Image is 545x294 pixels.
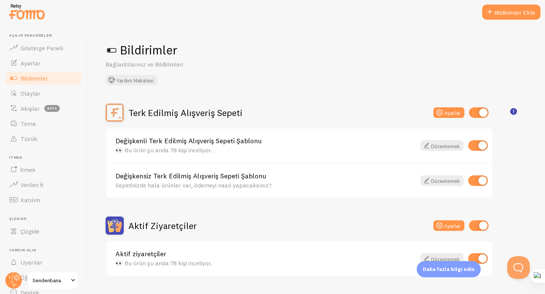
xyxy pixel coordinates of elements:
img: fomo-relay-logo-orange.svg [8,2,46,21]
font: Açılır pencereler [9,33,52,38]
svg: <p>🛍️ Shopify Kullanıcıları İçin</p><p><strong>Değişkenli Terk Edilmiş Alışveriş Sepeti</strong> ... [510,108,517,115]
img: Aktif Ziyaretçiler [106,217,124,235]
font: Verileri İt [20,181,44,189]
a: Düzenlemek [420,140,464,151]
font: Çizgide [20,227,39,235]
button: Ayarlar [433,107,464,118]
font: Tüzük [20,135,37,142]
font: Daha fazla bilgi edin [423,266,475,272]
font: İtmek [9,155,22,160]
a: Gösterge Paneli [5,40,83,56]
a: Tema [5,116,83,131]
font: Yardım Makalesi [116,77,154,84]
a: Olaylar [5,86,83,101]
a: Çizgide [5,224,83,239]
font: Bildirimler [120,43,177,57]
font: 👀 Bu ürün şu anda 78 kişi inceliyor. [115,146,212,154]
font: Terk Edilmiş Alışveriş Sepeti [128,107,243,118]
font: 👀 Bu ürün şu anda 78 kişi inceliyor. [115,259,212,267]
a: Verileri İt [5,177,83,192]
a: İtmek [5,162,83,177]
iframe: Help Scout Beacon - Açık [507,256,530,279]
font: Yardım Alın [9,248,36,252]
button: Yardım Makalesi [106,75,157,85]
font: Bağlantılarınız ve Bildirimleri [106,60,183,68]
a: Akışlar beta [5,101,83,116]
font: Bildirimler [20,74,48,82]
font: Ayarlar [444,110,461,116]
button: Ayarlar [433,220,464,231]
font: Katılım [20,196,40,204]
a: Öğrenmek [5,270,83,285]
a: Düzenlemek [420,253,464,264]
font: Olaylar [20,90,40,97]
font: Sepetinizde hala ürünler var, ödemeyi nasıl yapacaksınız? [115,181,272,189]
a: Bildirimler [5,71,83,86]
font: beta [47,106,57,110]
font: Aktif ziyaretçiler [115,249,166,258]
font: Gösterge Paneli [20,44,63,52]
font: İtmek [20,166,36,173]
font: Sendenbana [33,277,61,284]
font: Düzenlemek [431,178,460,184]
font: Tema [20,120,36,127]
a: Katılım [5,192,83,207]
a: Uyarılar [5,255,83,270]
font: Ayarlar [20,59,40,67]
font: Değişkenli Terk Edilmiş Alışveriş Sepeti Şablonu [115,136,262,145]
div: Daha fazla bilgi edin [417,261,481,277]
a: Tüzük [5,131,83,146]
a: Düzenlemek [420,175,464,186]
a: Sendenbana [27,271,78,289]
font: Düzenlemek [431,142,460,149]
img: Terk Edilmiş Alışveriş Sepeti [106,104,124,122]
font: Ayarlar [444,223,461,229]
a: Ayarlar [5,56,83,71]
font: Düzenlemek [431,255,460,262]
font: Akışlar [20,105,40,112]
font: Değişkensiz Terk Edilmiş Alışveriş Sepeti Şablonu [115,172,266,180]
font: Çizgide [9,216,27,221]
font: Aktif Ziyaretçiler [128,220,197,231]
font: Uyarılar [20,258,42,266]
